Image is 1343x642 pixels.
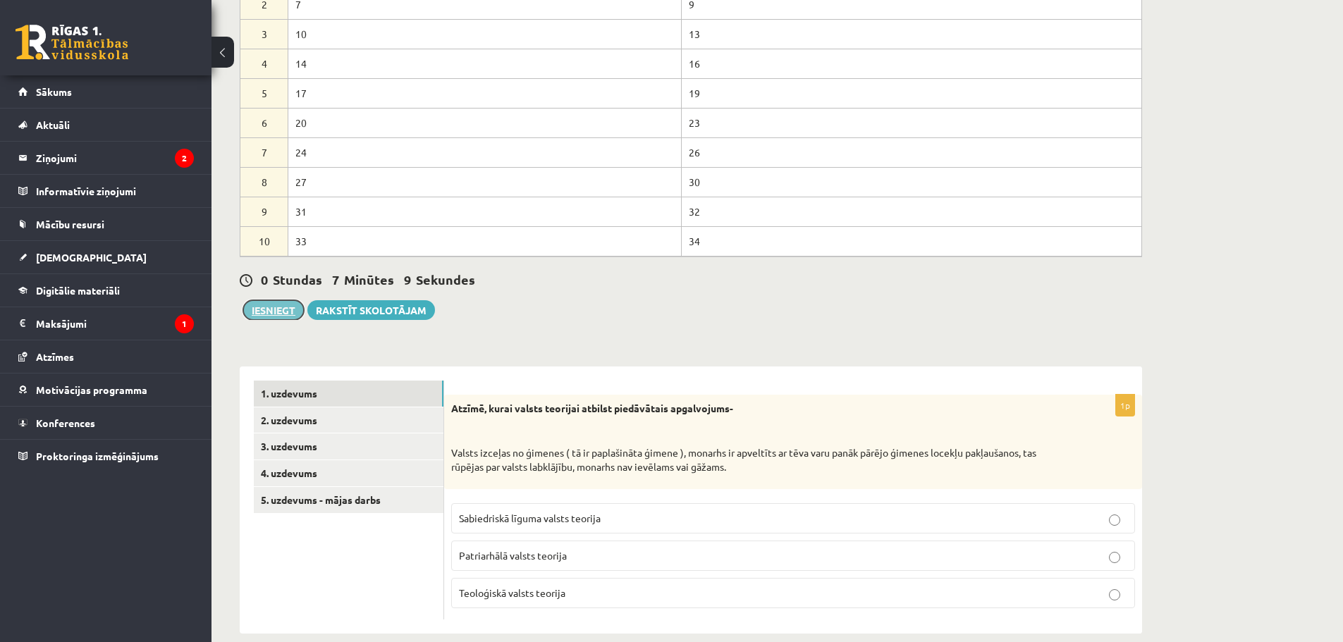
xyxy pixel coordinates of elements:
span: Sabiedriskā līguma valsts teorija [459,512,601,524]
button: Iesniegt [243,300,304,320]
td: 17 [288,78,682,108]
span: 7 [332,271,339,288]
td: 16 [681,49,1141,78]
input: Teoloģiskā valsts teorija [1109,589,1120,600]
a: Sākums [18,75,194,108]
td: 5 [240,78,288,108]
a: 3. uzdevums [254,433,443,459]
a: Rakstīt skolotājam [307,300,435,320]
strong: Atzīmē, kurai valsts teorijai atbilst piedāvātais apgalvojums- [451,402,733,414]
span: [DEMOGRAPHIC_DATA] [36,251,147,264]
td: 27 [288,167,682,197]
p: Valsts izceļas no ģimenes ( tā ir paplašināta ģimene ), monarhs ir apveltīts ar tēva varu panāk p... [451,446,1065,474]
td: 19 [681,78,1141,108]
span: 9 [404,271,411,288]
span: Sākums [36,85,72,98]
a: 5. uzdevums - mājas darbs [254,487,443,513]
legend: Informatīvie ziņojumi [36,175,194,207]
legend: Ziņojumi [36,142,194,174]
td: 23 [681,108,1141,137]
span: Atzīmes [36,350,74,363]
span: Digitālie materiāli [36,284,120,297]
i: 2 [175,149,194,168]
input: Sabiedriskā līguma valsts teorija [1109,514,1120,526]
span: Sekundes [416,271,475,288]
a: Mācību resursi [18,208,194,240]
span: Minūtes [344,271,394,288]
a: Aktuāli [18,109,194,141]
span: Teoloģiskā valsts teorija [459,586,565,599]
a: Konferences [18,407,194,439]
td: 9 [240,197,288,226]
td: 10 [288,19,682,49]
td: 33 [288,226,682,256]
a: [DEMOGRAPHIC_DATA] [18,241,194,273]
td: 31 [288,197,682,226]
a: Ziņojumi2 [18,142,194,174]
a: Digitālie materiāli [18,274,194,307]
a: Maksājumi1 [18,307,194,340]
input: Patriarhālā valsts teorija [1109,552,1120,563]
td: 24 [288,137,682,167]
span: Stundas [273,271,322,288]
a: 2. uzdevums [254,407,443,433]
a: Rīgas 1. Tālmācības vidusskola [16,25,128,60]
td: 8 [240,167,288,197]
span: Motivācijas programma [36,383,147,396]
td: 4 [240,49,288,78]
td: 26 [681,137,1141,167]
legend: Maksājumi [36,307,194,340]
span: Aktuāli [36,118,70,131]
td: 30 [681,167,1141,197]
a: Informatīvie ziņojumi [18,175,194,207]
a: 4. uzdevums [254,460,443,486]
a: Atzīmes [18,340,194,373]
a: Motivācijas programma [18,374,194,406]
td: 10 [240,226,288,256]
i: 1 [175,314,194,333]
span: Proktoringa izmēģinājums [36,450,159,462]
td: 20 [288,108,682,137]
td: 3 [240,19,288,49]
td: 14 [288,49,682,78]
span: Patriarhālā valsts teorija [459,549,567,562]
span: Konferences [36,416,95,429]
p: 1p [1115,394,1135,416]
a: 1. uzdevums [254,381,443,407]
td: 7 [240,137,288,167]
span: 0 [261,271,268,288]
td: 6 [240,108,288,137]
td: 34 [681,226,1141,256]
span: Mācību resursi [36,218,104,230]
td: 13 [681,19,1141,49]
td: 32 [681,197,1141,226]
a: Proktoringa izmēģinājums [18,440,194,472]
